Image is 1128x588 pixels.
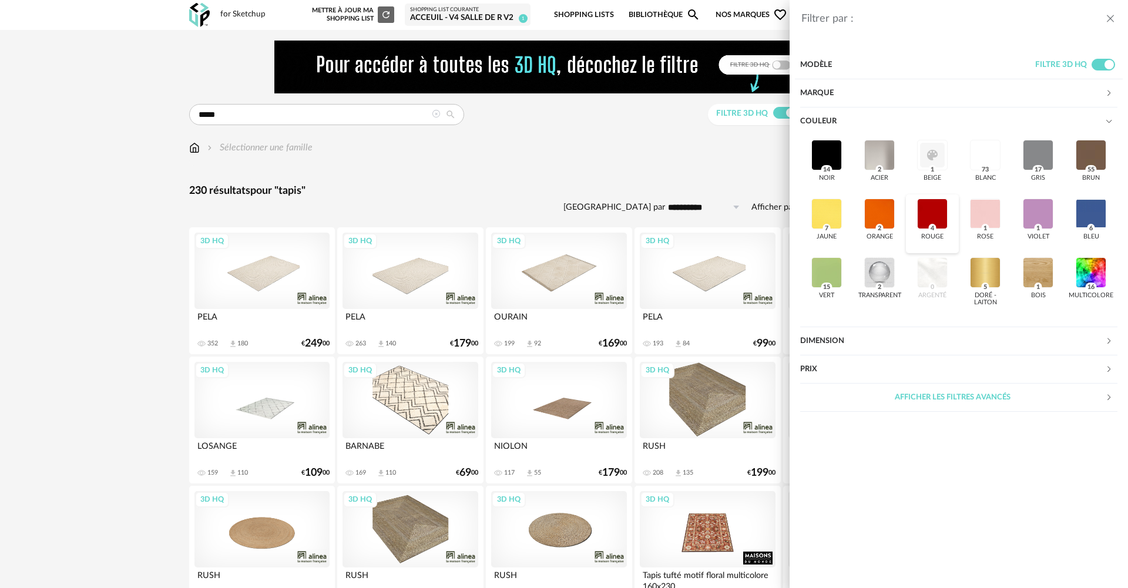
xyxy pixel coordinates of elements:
span: 2 [876,224,884,233]
span: 2 [876,165,884,174]
span: 14 [821,165,832,174]
span: 16 [1086,283,1097,292]
div: Dimension [800,327,1105,355]
div: Marque [800,79,1105,107]
span: 1 [929,165,936,174]
span: 17 [1033,165,1044,174]
div: transparent [858,292,901,300]
div: violet [1028,233,1049,241]
div: acier [871,174,888,182]
div: blanc [975,174,996,182]
span: 15 [821,283,832,292]
span: Filtre 3D HQ [1035,61,1087,69]
div: multicolore [1069,292,1113,300]
button: close drawer [1104,12,1116,27]
div: Couleur [800,136,1117,327]
span: 5 [982,283,989,292]
div: gris [1031,174,1045,182]
div: Prix [800,355,1105,384]
div: doré - laiton [963,292,1008,307]
div: bleu [1083,233,1099,241]
div: beige [924,174,941,182]
span: 73 [980,165,991,174]
div: vert [819,292,834,300]
span: 1 [1035,224,1042,233]
span: 55 [1086,165,1097,174]
span: 4 [929,224,936,233]
div: Couleur [800,107,1117,136]
div: jaune [817,233,837,241]
span: 7 [823,224,831,233]
div: orange [867,233,893,241]
div: Dimension [800,327,1117,355]
span: 1 [982,224,989,233]
div: Marque [800,79,1117,107]
span: 1 [1035,283,1042,292]
div: Couleur [800,107,1105,136]
div: rose [977,233,993,241]
div: Modèle [800,51,1035,79]
div: bois [1031,292,1046,300]
div: Filtrer par : [801,12,1104,26]
div: noir [819,174,835,182]
div: Afficher les filtres avancés [800,384,1105,412]
span: 6 [1087,224,1095,233]
div: Prix [800,355,1117,384]
div: brun [1082,174,1100,182]
div: Afficher les filtres avancés [800,384,1117,412]
span: 2 [876,283,884,292]
div: rouge [921,233,944,241]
